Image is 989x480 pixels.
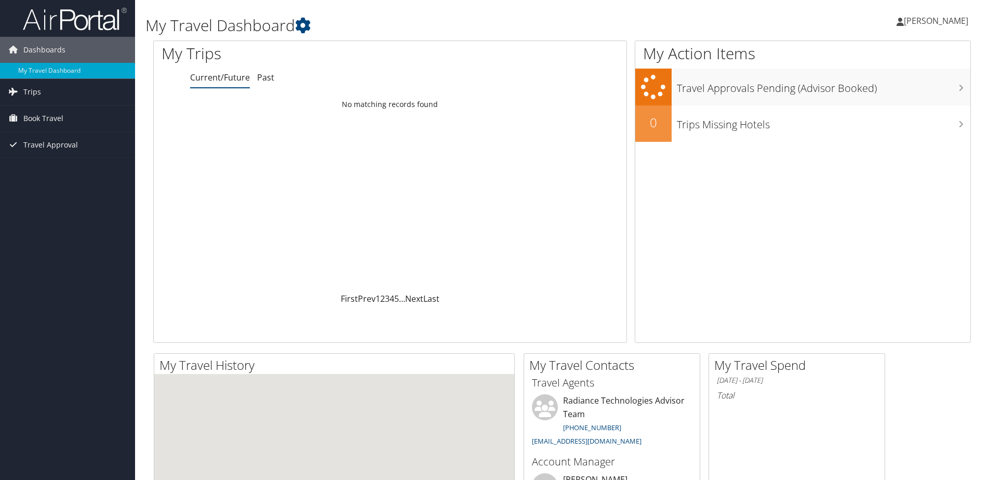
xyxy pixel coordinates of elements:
[376,293,380,304] a: 1
[527,394,697,450] li: Radiance Technologies Advisor Team
[714,356,885,374] h2: My Travel Spend
[385,293,390,304] a: 3
[904,15,968,26] span: [PERSON_NAME]
[154,95,626,114] td: No matching records found
[23,105,63,131] span: Book Travel
[394,293,399,304] a: 5
[23,132,78,158] span: Travel Approval
[677,76,970,96] h3: Travel Approvals Pending (Advisor Booked)
[23,7,127,31] img: airportal-logo.png
[532,376,692,390] h3: Travel Agents
[23,37,65,63] span: Dashboards
[423,293,439,304] a: Last
[717,390,877,401] h6: Total
[563,423,621,432] a: [PHONE_NUMBER]
[358,293,376,304] a: Prev
[145,15,701,36] h1: My Travel Dashboard
[897,5,979,36] a: [PERSON_NAME]
[677,112,970,132] h3: Trips Missing Hotels
[341,293,358,304] a: First
[529,356,700,374] h2: My Travel Contacts
[380,293,385,304] a: 2
[390,293,394,304] a: 4
[532,436,641,446] a: [EMAIL_ADDRESS][DOMAIN_NAME]
[717,376,877,385] h6: [DATE] - [DATE]
[162,43,422,64] h1: My Trips
[635,43,970,64] h1: My Action Items
[190,72,250,83] a: Current/Future
[635,69,970,105] a: Travel Approvals Pending (Advisor Booked)
[532,455,692,469] h3: Account Manager
[635,105,970,142] a: 0Trips Missing Hotels
[635,114,672,131] h2: 0
[399,293,405,304] span: …
[23,79,41,105] span: Trips
[257,72,274,83] a: Past
[405,293,423,304] a: Next
[159,356,514,374] h2: My Travel History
